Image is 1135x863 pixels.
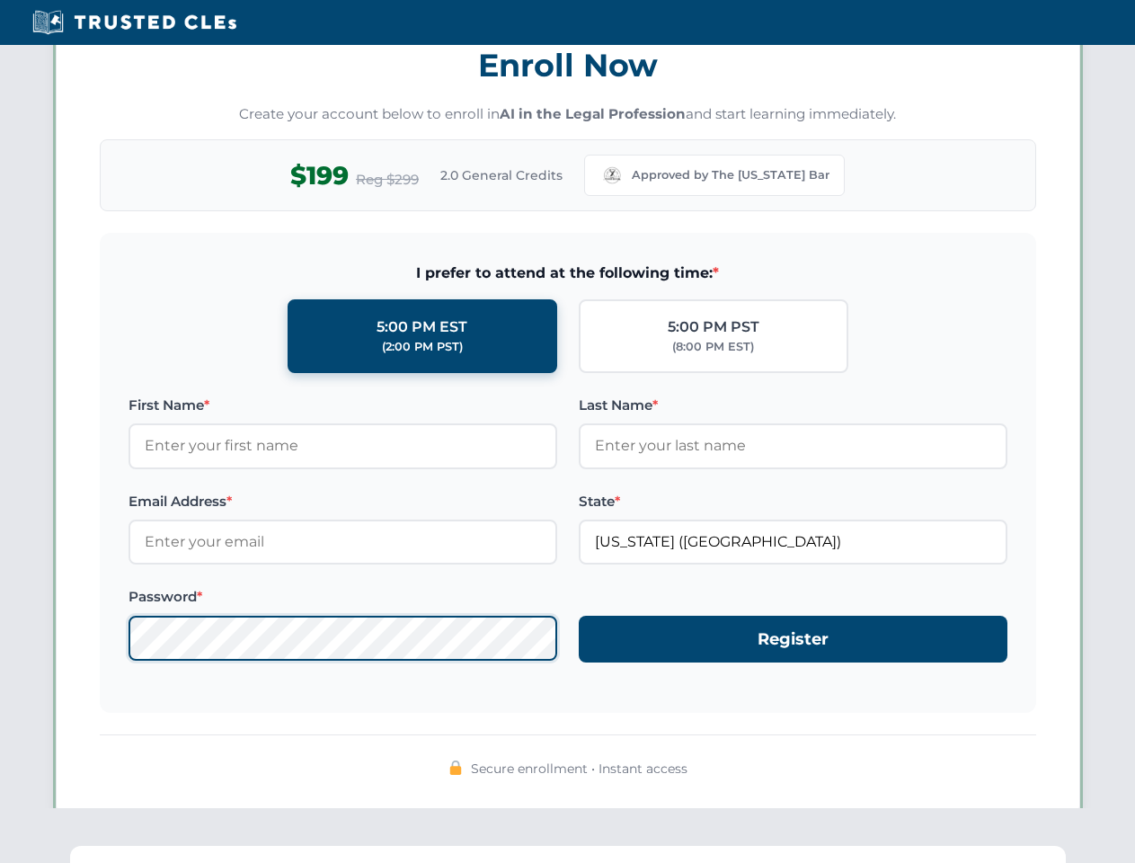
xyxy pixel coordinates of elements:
label: Last Name [579,395,1007,416]
label: State [579,491,1007,512]
div: (2:00 PM PST) [382,338,463,356]
img: 🔒 [448,761,463,775]
strong: AI in the Legal Profession [500,105,686,122]
div: 5:00 PM EST [377,316,467,339]
span: Reg $299 [356,169,419,191]
input: Missouri (MO) [579,520,1007,565]
input: Enter your last name [579,423,1007,468]
label: First Name [129,395,557,416]
span: $199 [290,156,349,196]
label: Password [129,586,557,608]
img: Missouri Bar [599,163,625,188]
p: Create your account below to enroll in and start learning immediately. [100,104,1036,125]
button: Register [579,616,1007,663]
span: 2.0 General Credits [440,165,563,185]
span: Approved by The [US_STATE] Bar [632,166,829,184]
input: Enter your email [129,520,557,565]
label: Email Address [129,491,557,512]
span: I prefer to attend at the following time: [129,262,1007,285]
div: (8:00 PM EST) [672,338,754,356]
h3: Enroll Now [100,37,1036,93]
img: Trusted CLEs [27,9,242,36]
div: 5:00 PM PST [668,316,759,339]
span: Secure enrollment • Instant access [471,759,687,778]
input: Enter your first name [129,423,557,468]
